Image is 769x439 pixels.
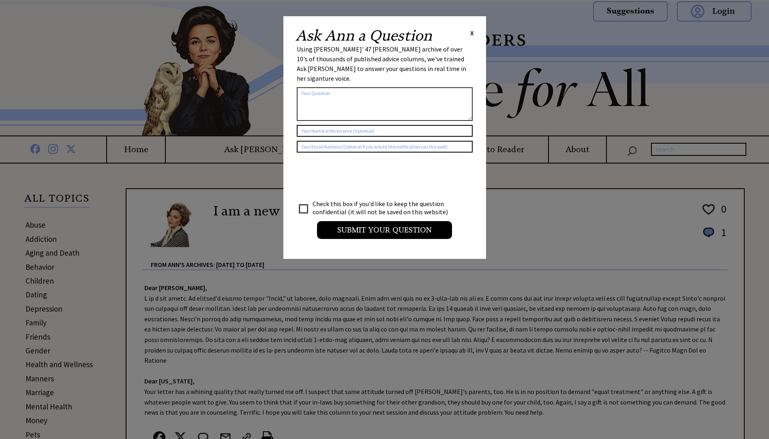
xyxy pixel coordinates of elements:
input: Your Email Address (Optional if you would like notifications on this post) [297,141,473,153]
h2: Ask Ann a Question [296,28,432,43]
td: Check this box if you'd like to keep the question confidential (it will not be saved on this webs... [312,199,456,216]
input: Submit your Question [317,221,452,239]
span: X [470,29,474,37]
iframe: reCAPTCHA [297,161,420,192]
input: Your Name or Nickname (Optional) [297,125,473,137]
div: Using [PERSON_NAME]' 47 [PERSON_NAME] archive of over 10's of thousands of published advice colum... [297,44,473,83]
